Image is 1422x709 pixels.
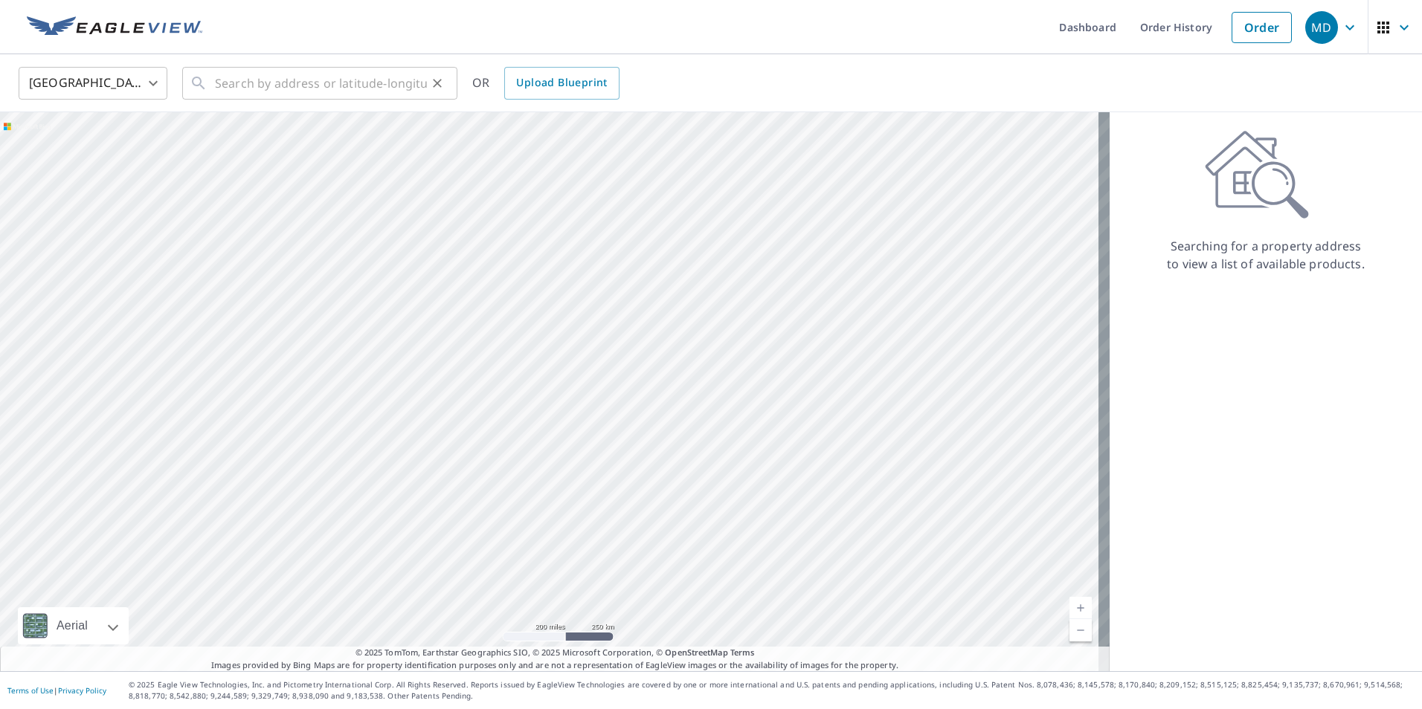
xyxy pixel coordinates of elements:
div: Aerial [18,607,129,644]
p: | [7,686,106,695]
a: Terms [730,647,755,658]
span: Upload Blueprint [516,74,607,92]
p: © 2025 Eagle View Technologies, Inc. and Pictometry International Corp. All Rights Reserved. Repo... [129,679,1415,702]
div: OR [472,67,620,100]
a: Upload Blueprint [504,67,619,100]
a: OpenStreetMap [665,647,727,658]
a: Current Level 5, Zoom In [1069,597,1092,619]
a: Order [1232,12,1292,43]
input: Search by address or latitude-longitude [215,62,427,104]
span: © 2025 TomTom, Earthstar Geographics SIO, © 2025 Microsoft Corporation, © [355,647,755,659]
img: EV Logo [27,16,202,39]
a: Terms of Use [7,685,54,696]
div: Aerial [52,607,92,644]
p: Searching for a property address to view a list of available products. [1166,237,1365,273]
div: [GEOGRAPHIC_DATA] [19,62,167,104]
button: Clear [427,73,448,94]
div: MD [1305,11,1338,44]
a: Privacy Policy [58,685,106,696]
a: Current Level 5, Zoom Out [1069,619,1092,641]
